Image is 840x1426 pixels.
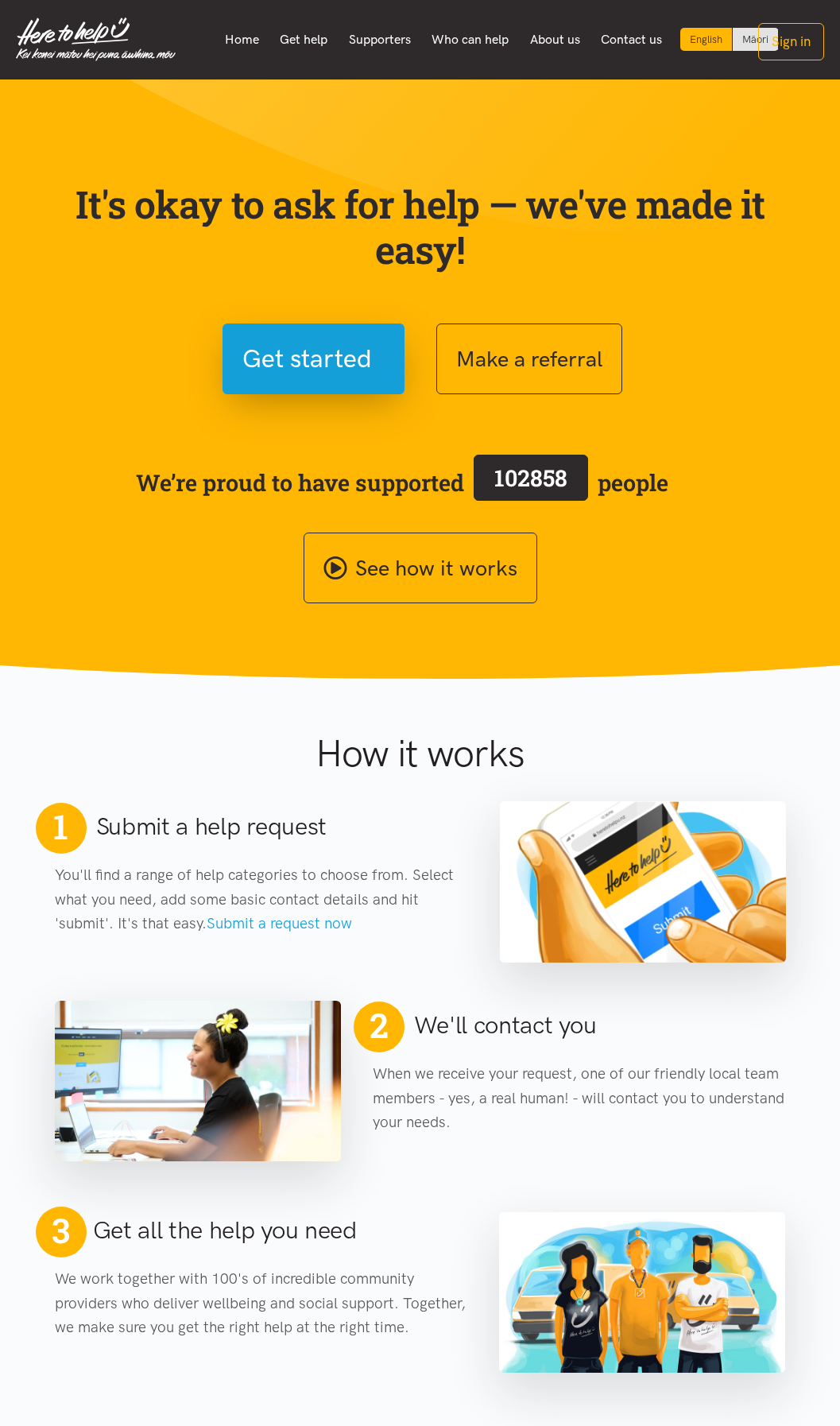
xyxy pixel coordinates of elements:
p: It's okay to ask for help — we've made it easy! [55,181,786,273]
a: About us [519,23,590,56]
p: We work together with 100's of incredible community providers who deliver wellbeing and social su... [55,1267,468,1339]
a: Who can help [421,23,520,56]
h2: We'll contact you [414,1009,597,1042]
button: Sign in [758,23,824,60]
p: When we receive your request, one of our friendly local team members - yes, a real human! - will ... [373,1062,786,1134]
p: You'll find a range of help categories to choose from. Select what you need, add some basic conta... [55,863,468,936]
h2: Submit a help request [96,810,327,843]
a: 102858 [464,451,598,513]
span: 1 [53,806,68,847]
a: Supporters [338,23,421,56]
a: Home [214,23,269,56]
a: Get help [269,23,339,56]
div: Current language [680,28,733,51]
h2: Get all the help you need [93,1214,357,1247]
img: Home [16,17,176,61]
span: We’re proud to have supported people [136,451,668,513]
a: See how it works [304,533,537,603]
span: 3 [52,1210,69,1251]
button: Get started [223,324,405,394]
h1: How it works [182,730,659,777]
span: Get started [242,339,372,379]
a: Submit a request now [207,914,352,932]
button: Make a referral [436,324,622,394]
a: Switch to Te Reo Māori [733,28,778,51]
div: Language toggle [680,28,779,51]
span: 102858 [494,463,567,493]
a: Contact us [590,23,673,56]
span: 2 [363,998,394,1052]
